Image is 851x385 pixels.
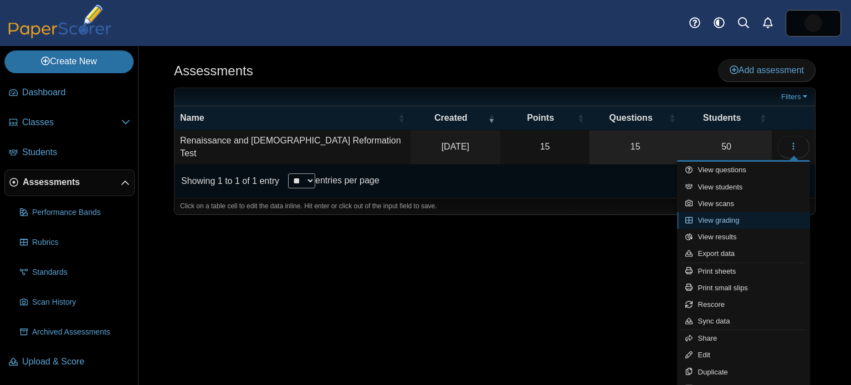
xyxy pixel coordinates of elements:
[175,198,815,214] div: Click on a table cell to edit the data inline. Hit enter or click out of the input field to save.
[4,140,135,166] a: Students
[4,170,135,196] a: Assessments
[804,14,822,32] span: Alex Ciopyk
[577,112,584,124] span: Points : Activate to sort
[32,297,130,308] span: Scan History
[23,176,121,188] span: Assessments
[4,110,135,136] a: Classes
[677,196,810,212] a: View scans
[4,4,115,38] img: PaperScorer
[32,267,130,278] span: Standards
[677,313,810,330] a: Sync data
[4,80,135,106] a: Dashboard
[22,86,130,99] span: Dashboard
[32,207,130,218] span: Performance Bands
[677,212,810,229] a: View grading
[677,347,810,363] a: Edit
[398,112,405,124] span: Name : Activate to sort
[22,116,121,129] span: Classes
[506,112,575,124] span: Points
[16,229,135,256] a: Rubrics
[677,296,810,313] a: Rescore
[180,112,396,124] span: Name
[730,65,804,75] span: Add assessment
[677,229,810,245] a: View results
[416,112,486,124] span: Created
[16,289,135,316] a: Scan History
[686,112,757,124] span: Students
[681,130,772,164] a: 50
[778,91,812,102] a: Filters
[804,14,822,32] img: ps.zHSePt90vk3H6ScY
[174,61,253,80] h1: Assessments
[4,50,134,73] a: Create New
[16,199,135,226] a: Performance Bands
[756,11,780,35] a: Alerts
[32,327,130,338] span: Archived Assessments
[677,364,810,381] a: Duplicate
[442,142,469,151] time: Sep 29, 2025 at 8:02 AM
[488,112,495,124] span: Created : Activate to remove sorting
[175,165,279,198] div: Showing 1 to 1 of 1 entry
[760,112,766,124] span: Students : Activate to sort
[500,130,589,165] td: 15
[32,237,130,248] span: Rubrics
[175,130,411,165] td: Renaissance and [DEMOGRAPHIC_DATA] Reformation Test
[669,112,675,124] span: Questions : Activate to sort
[677,162,810,178] a: View questions
[22,356,130,368] span: Upload & Score
[4,349,135,376] a: Upload & Score
[677,280,810,296] a: Print small slips
[4,30,115,40] a: PaperScorer
[677,330,810,347] a: Share
[315,176,380,185] label: entries per page
[677,263,810,280] a: Print sheets
[16,259,135,286] a: Standards
[677,245,810,262] a: Export data
[786,10,841,37] a: ps.zHSePt90vk3H6ScY
[589,130,681,164] a: 15
[16,319,135,346] a: Archived Assessments
[595,112,667,124] span: Questions
[677,179,810,196] a: View students
[22,146,130,158] span: Students
[718,59,816,81] a: Add assessment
